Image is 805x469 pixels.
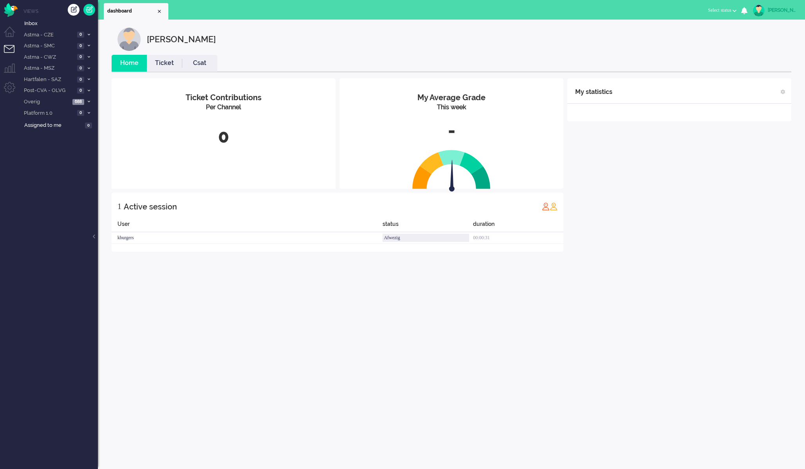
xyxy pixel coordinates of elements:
[473,220,563,232] div: duration
[23,76,75,83] span: Hartfalen - SAZ
[412,150,491,189] img: semi_circle.svg
[703,2,741,20] li: Select status
[147,55,182,72] li: Ticket
[23,110,75,117] span: Platform 1.0
[345,118,558,144] div: -
[542,202,550,210] img: profile_red.svg
[117,124,330,150] div: 0
[23,121,98,129] a: Assigned to me 0
[751,5,797,16] a: [PERSON_NAME]
[112,55,147,72] li: Home
[23,98,70,106] span: Overig
[77,65,84,71] span: 0
[4,82,22,99] li: Admin menu
[112,232,383,244] div: kburgers
[24,20,98,27] span: Inbox
[24,122,83,129] span: Assigned to me
[182,55,217,72] li: Csat
[383,220,473,232] div: status
[550,202,558,210] img: profile_orange.svg
[77,54,84,60] span: 0
[112,220,383,232] div: User
[72,99,84,105] span: 688
[147,27,216,51] div: [PERSON_NAME]
[768,6,797,14] div: [PERSON_NAME]
[23,8,98,14] li: Views
[4,45,22,63] li: Tickets menu
[345,103,558,112] div: This week
[23,19,98,27] a: Inbox
[4,3,18,17] img: flow_omnibird.svg
[77,32,84,38] span: 0
[703,5,741,16] button: Select status
[77,77,84,83] span: 0
[4,63,22,81] li: Supervisor menu
[117,92,330,103] div: Ticket Contributions
[156,8,162,14] div: Close tab
[112,59,147,68] a: Home
[708,7,731,13] span: Select status
[124,199,177,215] div: Active session
[117,198,121,214] div: 1
[117,27,141,51] img: customer.svg
[182,59,217,68] a: Csat
[68,4,79,16] div: Create ticket
[575,84,612,100] div: My statistics
[23,42,75,50] span: Astma - SMC
[4,5,18,11] a: Omnidesk
[345,92,558,103] div: My Average Grade
[4,27,22,44] li: Dashboard menu
[23,65,75,72] span: Astma - MSZ
[23,87,75,94] span: Post-CVA - OLVG
[753,5,765,16] img: avatar
[107,8,156,14] span: dashboard
[383,234,469,242] div: Afwezig
[473,232,563,244] div: 00:00:31
[104,3,168,20] li: Dashboard
[435,160,469,193] img: arrow.svg
[77,43,84,49] span: 0
[77,110,84,116] span: 0
[23,31,75,39] span: Astma - CZE
[83,4,95,16] a: Quick Ticket
[117,103,330,112] div: Per Channel
[85,123,92,128] span: 0
[77,88,84,94] span: 0
[147,59,182,68] a: Ticket
[23,54,75,61] span: Astma - CWZ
